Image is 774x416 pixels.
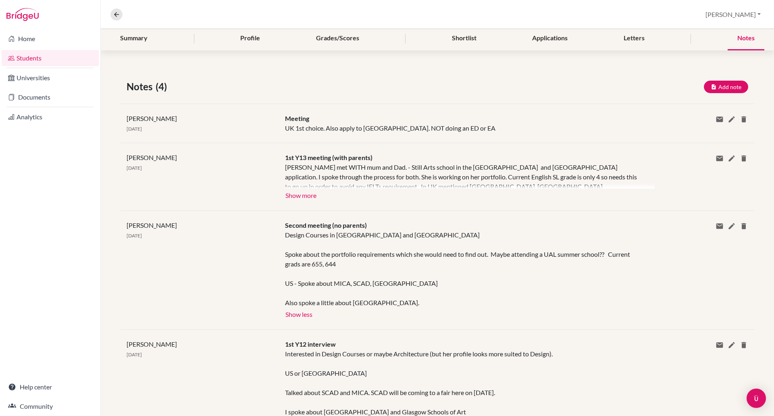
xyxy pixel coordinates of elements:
[285,189,317,201] button: Show more
[2,398,99,414] a: Community
[285,221,367,229] span: Second meeting (no parents)
[2,31,99,47] a: Home
[2,50,99,66] a: Students
[2,89,99,105] a: Documents
[704,81,748,93] button: Add note
[2,379,99,395] a: Help center
[127,352,142,358] span: [DATE]
[285,340,336,348] span: 1st Y12 interview
[728,27,764,50] div: Notes
[127,126,142,132] span: [DATE]
[127,79,156,94] span: Notes
[2,70,99,86] a: Universities
[279,114,649,133] div: UK 1st choice. Also apply to [GEOGRAPHIC_DATA]. NOT doing an ED or EA
[285,162,643,189] div: [PERSON_NAME] met WITH mum and Dad. - Still Arts school in the [GEOGRAPHIC_DATA] and [GEOGRAPHIC_...
[231,27,270,50] div: Profile
[127,154,177,161] span: [PERSON_NAME]
[306,27,369,50] div: Grades/Scores
[127,233,142,239] span: [DATE]
[285,230,643,308] div: Design Courses in [GEOGRAPHIC_DATA] and [GEOGRAPHIC_DATA] Spoke about the portfolio requirements ...
[614,27,654,50] div: Letters
[285,308,313,320] button: Show less
[127,165,142,171] span: [DATE]
[285,114,309,122] span: Meeting
[522,27,577,50] div: Applications
[2,109,99,125] a: Analytics
[442,27,486,50] div: Shortlist
[6,8,39,21] img: Bridge-U
[747,389,766,408] div: Open Intercom Messenger
[127,221,177,229] span: [PERSON_NAME]
[285,154,372,161] span: 1st Y13 meeting (with parents)
[127,340,177,348] span: [PERSON_NAME]
[110,27,157,50] div: Summary
[702,7,764,22] button: [PERSON_NAME]
[127,114,177,122] span: [PERSON_NAME]
[156,79,170,94] span: (4)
